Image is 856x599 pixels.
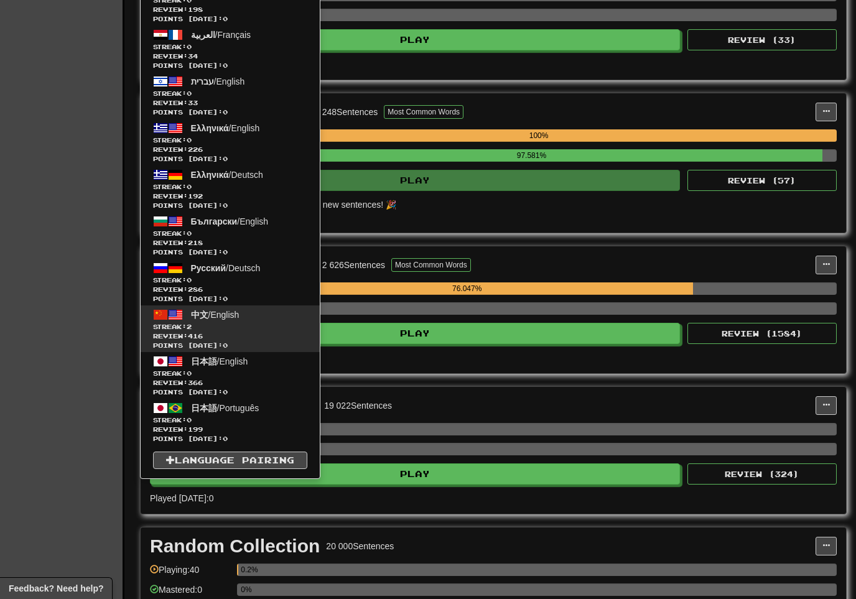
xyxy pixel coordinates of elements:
[141,212,320,259] a: Български/EnglishStreak:0 Review:218Points [DATE]:0
[187,136,192,144] span: 0
[187,90,192,97] span: 0
[153,108,307,117] span: Points [DATE]: 0
[153,248,307,257] span: Points [DATE]: 0
[153,182,307,192] span: Streak:
[153,378,307,388] span: Review: 366
[153,14,307,24] span: Points [DATE]: 0
[153,341,307,350] span: Points [DATE]: 0
[187,369,192,377] span: 0
[191,123,260,133] span: / English
[191,356,248,366] span: / English
[141,399,320,445] a: 日本語/PortuguêsStreak:0 Review:199Points [DATE]:0
[153,434,307,443] span: Points [DATE]: 0
[191,30,251,40] span: / Français
[141,119,320,165] a: Ελληνικά/EnglishStreak:0 Review:226Points [DATE]:0
[153,229,307,238] span: Streak:
[153,425,307,434] span: Review: 199
[153,89,307,98] span: Streak:
[153,388,307,397] span: Points [DATE]: 0
[153,322,307,332] span: Streak:
[191,403,217,413] span: 日本語
[191,310,208,320] span: 中文
[141,305,320,352] a: 中文/EnglishStreak:2 Review:416Points [DATE]:0
[191,123,229,133] span: Ελληνικά
[187,276,192,284] span: 0
[153,294,307,304] span: Points [DATE]: 0
[191,310,240,320] span: / English
[191,403,259,413] span: / Português
[191,77,214,86] span: עברית
[187,183,192,190] span: 0
[153,276,307,285] span: Streak:
[141,165,320,212] a: Ελληνικά/DeutschStreak:0 Review:192Points [DATE]:0
[153,452,307,469] a: Language Pairing
[153,369,307,378] span: Streak:
[191,30,215,40] span: العربية
[191,170,229,180] span: Ελληνικά
[153,154,307,164] span: Points [DATE]: 0
[153,416,307,425] span: Streak:
[187,416,192,424] span: 0
[191,77,245,86] span: / English
[153,238,307,248] span: Review: 218
[9,582,103,595] span: Open feedback widget
[191,216,269,226] span: / English
[191,356,217,366] span: 日本語
[191,263,226,273] span: Русский
[153,201,307,210] span: Points [DATE]: 0
[191,263,261,273] span: / Deutsch
[153,332,307,341] span: Review: 416
[153,52,307,61] span: Review: 34
[153,192,307,201] span: Review: 192
[141,72,320,119] a: עברית/EnglishStreak:0 Review:33Points [DATE]:0
[153,5,307,14] span: Review: 198
[153,145,307,154] span: Review: 226
[153,42,307,52] span: Streak:
[187,230,192,237] span: 0
[153,136,307,145] span: Streak:
[141,352,320,399] a: 日本語/EnglishStreak:0 Review:366Points [DATE]:0
[141,259,320,305] a: Русский/DeutschStreak:0 Review:286Points [DATE]:0
[153,61,307,70] span: Points [DATE]: 0
[153,285,307,294] span: Review: 286
[187,323,192,330] span: 2
[187,43,192,50] span: 0
[153,98,307,108] span: Review: 33
[141,26,320,72] a: العربية/FrançaisStreak:0 Review:34Points [DATE]:0
[191,170,263,180] span: / Deutsch
[191,216,238,226] span: Български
